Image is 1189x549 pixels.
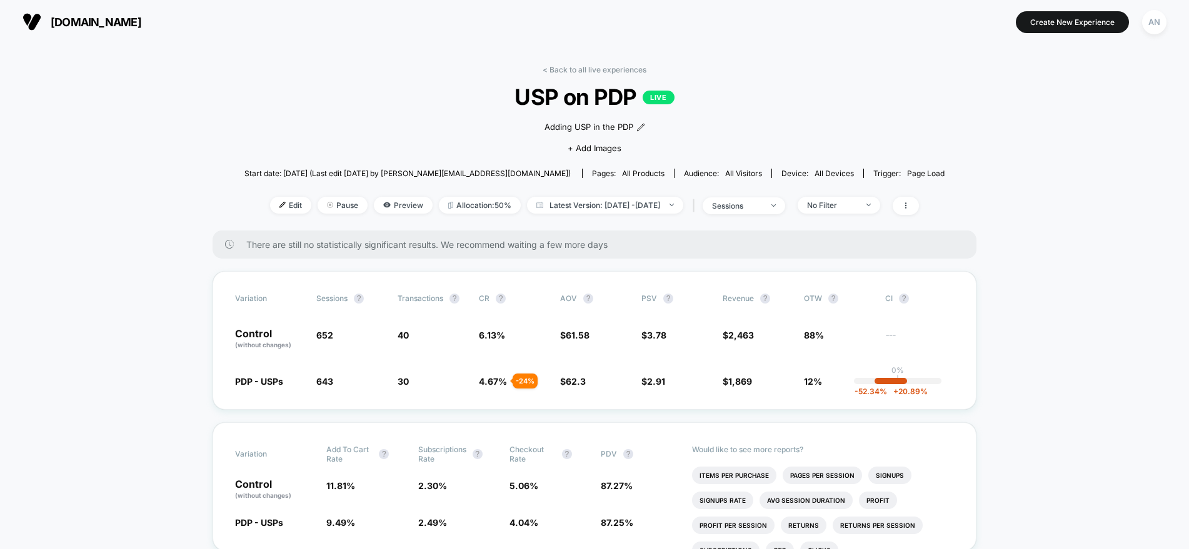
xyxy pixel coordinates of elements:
span: Checkout Rate [509,445,556,463]
div: No Filter [807,200,857,210]
span: 4.04 % [509,517,538,528]
p: Control [235,479,314,500]
span: $ [723,376,752,387]
span: + Add Images [568,143,621,153]
span: Variation [235,445,304,463]
button: Create New Experience [1016,11,1129,33]
button: ? [828,294,838,304]
span: 3.78 [647,330,666,340]
button: ? [473,449,483,459]
span: Revenue [723,294,754,303]
span: 1,869 [728,376,752,387]
img: end [866,204,871,206]
button: ? [663,294,673,304]
span: Adding USP in the PDP [544,121,633,134]
li: Returns [781,517,826,534]
span: Edit [270,197,311,214]
img: calendar [536,202,543,208]
span: $ [560,376,586,387]
p: 0% [891,365,904,375]
span: $ [723,330,754,340]
button: ? [449,294,459,304]
span: 643 [316,376,333,387]
span: All Visitors [725,169,762,178]
div: AN [1142,10,1166,34]
button: ? [496,294,506,304]
span: 61.58 [566,330,589,340]
span: Add To Cart Rate [326,445,373,463]
span: | [690,197,703,215]
div: Audience: [684,169,762,178]
p: | [896,375,899,384]
img: rebalance [448,202,453,209]
span: PSV [641,294,657,303]
li: Signups Rate [692,492,753,509]
button: ? [354,294,364,304]
p: Would like to see more reports? [692,445,954,454]
span: 652 [316,330,333,340]
span: PDP - USPs [235,376,283,387]
span: 2,463 [728,330,754,340]
span: all devices [815,169,854,178]
a: < Back to all live experiences [543,65,646,74]
span: 88% [804,330,824,340]
img: edit [279,202,286,208]
button: ? [899,294,909,304]
span: 2.91 [647,376,665,387]
span: Start date: [DATE] (Last edit [DATE] by [PERSON_NAME][EMAIL_ADDRESS][DOMAIN_NAME]) [244,169,571,178]
span: PDP - USPs [235,517,283,528]
span: Sessions [316,294,348,303]
img: end [771,204,776,207]
span: 11.81 % [326,480,355,491]
span: PDV [601,449,617,458]
button: ? [379,449,389,459]
span: CR [479,294,489,303]
button: ? [760,294,770,304]
span: Device: [771,169,863,178]
img: Visually logo [23,12,41,31]
span: Page Load [907,169,945,178]
div: Pages: [592,169,665,178]
span: 6.13 % [479,330,505,340]
span: (without changes) [235,341,291,349]
span: 20.89 % [887,387,928,396]
div: sessions [712,201,762,210]
span: Preview [374,197,433,214]
button: AN [1138,9,1170,35]
li: Profit Per Session [692,517,775,534]
img: end [670,204,674,206]
span: + [893,387,898,396]
span: OTW [804,294,873,304]
span: Allocation: 50% [439,197,521,214]
span: $ [641,330,666,340]
p: LIVE [643,91,674,104]
span: Subscriptions Rate [418,445,466,463]
span: There are still no statistically significant results. We recommend waiting a few more days [246,239,951,250]
span: 4.67 % [479,376,507,387]
span: 2.30 % [418,480,447,491]
li: Profit [859,492,897,509]
span: 40 [398,330,409,340]
span: 12% [804,376,822,387]
button: [DOMAIN_NAME] [19,12,145,32]
span: -52.34 % [855,387,887,396]
li: Pages Per Session [783,467,862,484]
span: all products [622,169,665,178]
span: CI [885,294,954,304]
span: Transactions [398,294,443,303]
div: - 24 % [513,373,538,388]
img: end [327,202,333,208]
span: (without changes) [235,492,291,499]
p: Control [235,329,304,350]
span: --- [885,332,954,350]
div: Trigger: [873,169,945,178]
span: 62.3 [566,376,586,387]
span: 9.49 % [326,517,355,528]
span: 87.27 % [601,480,633,491]
li: Signups [868,467,911,484]
span: USP on PDP [279,84,910,110]
span: 87.25 % [601,517,633,528]
span: 2.49 % [418,517,447,528]
span: $ [641,376,665,387]
span: Variation [235,294,304,304]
